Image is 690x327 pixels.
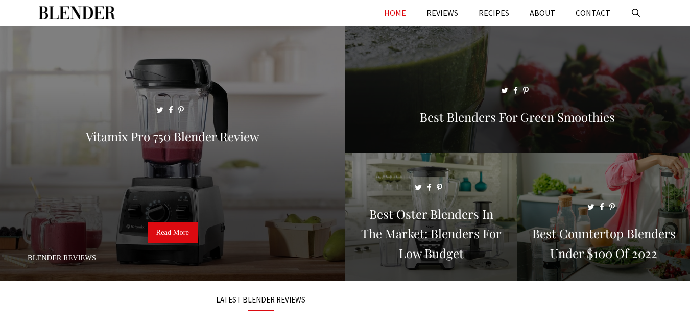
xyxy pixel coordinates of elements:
[517,268,690,279] a: Best Countertop Blenders Under $100 of 2022
[52,296,470,304] h3: LATEST BLENDER REVIEWS
[148,222,198,243] a: Read More
[28,254,96,262] a: Blender Reviews
[345,268,518,279] a: Best Oster Blenders in the Market: Blenders for Low Budget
